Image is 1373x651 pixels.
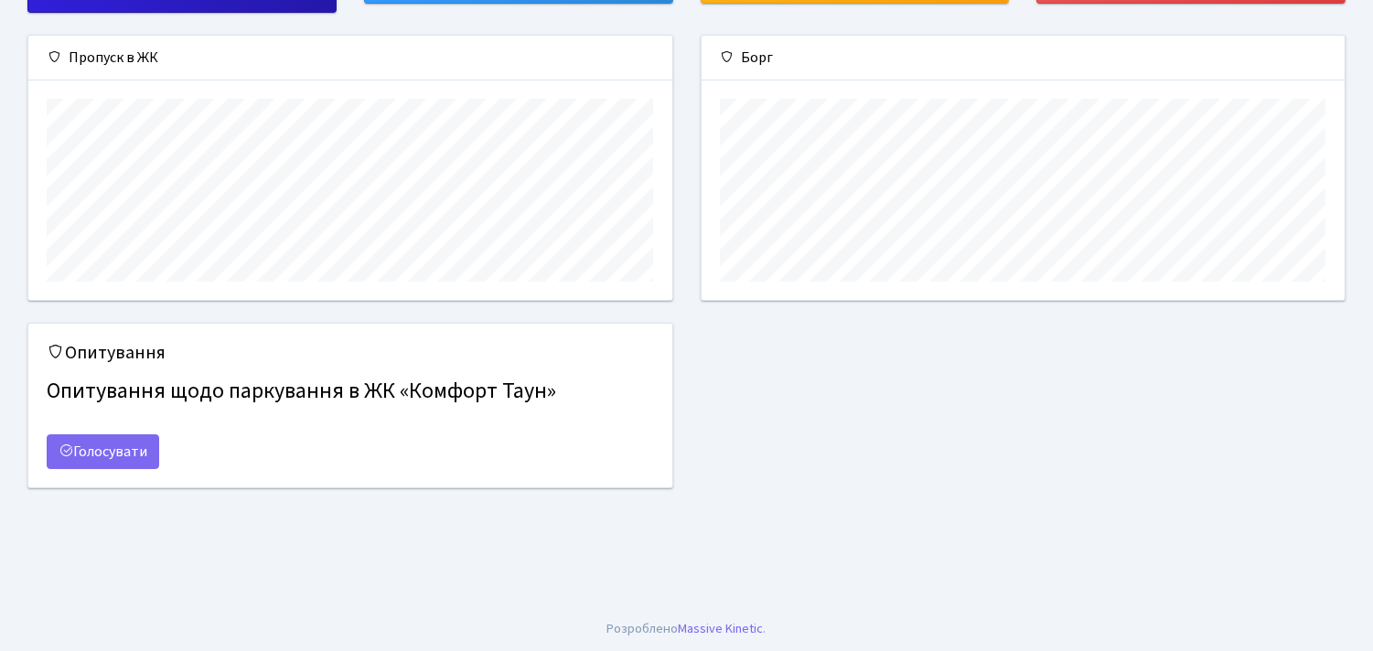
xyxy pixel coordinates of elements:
h5: Опитування [47,342,654,364]
h4: Опитування щодо паркування в ЖК «Комфорт Таун» [47,371,654,412]
div: . [607,619,767,639]
a: Голосувати [47,434,159,469]
a: Massive Kinetic [679,619,764,638]
div: Борг [702,36,1346,80]
div: Пропуск в ЖК [28,36,672,80]
a: Розроблено [607,619,679,638]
